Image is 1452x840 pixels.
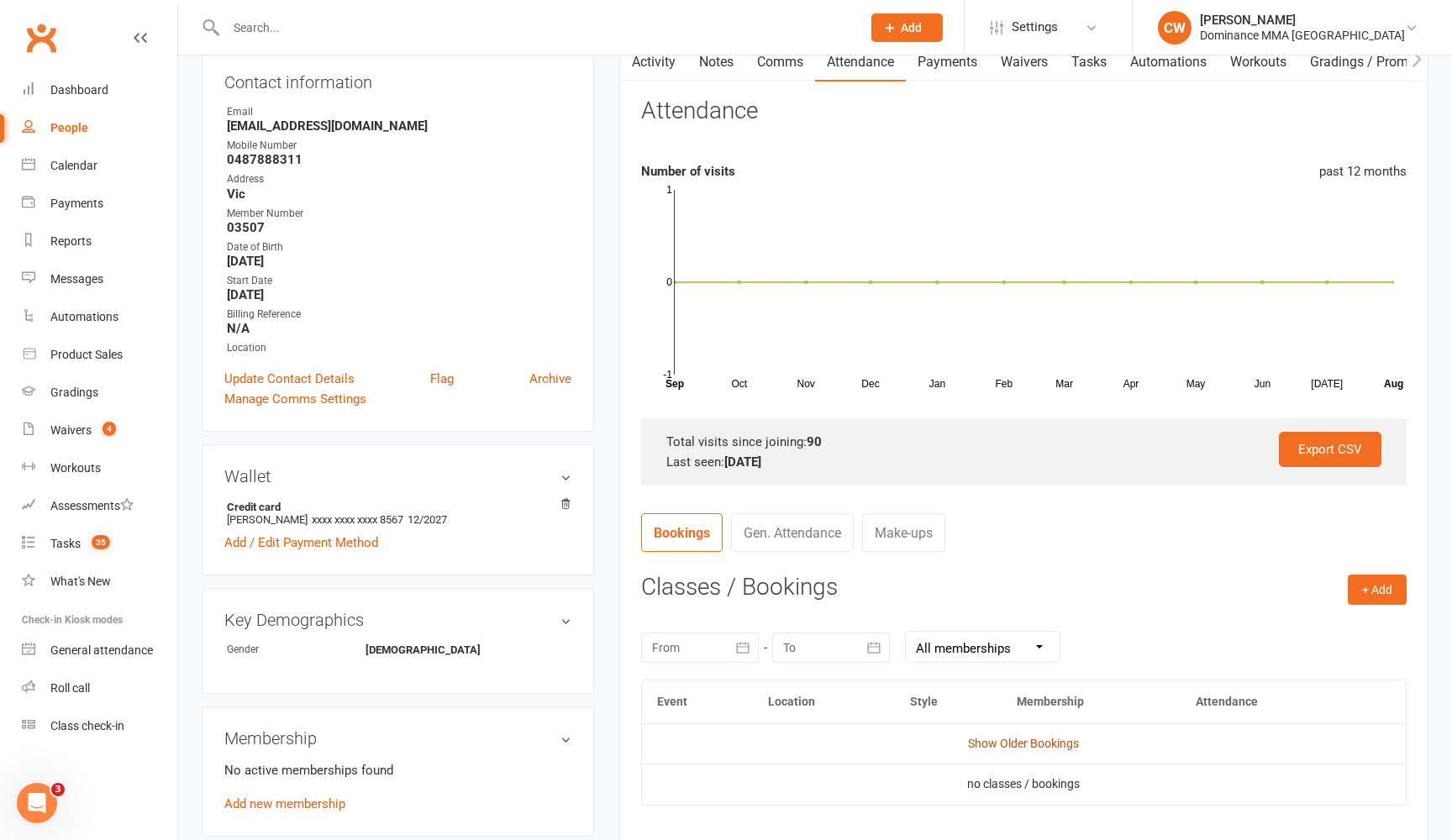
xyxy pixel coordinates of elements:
a: Show Older Bookings [968,737,1079,750]
li: [PERSON_NAME] [224,498,571,528]
a: People [22,109,177,147]
a: Notes [687,43,745,81]
a: Payments [906,43,989,81]
a: Update Contact Details [224,369,355,389]
input: Search... [221,16,850,39]
a: Add new membership [224,796,345,811]
div: Address [227,171,571,187]
div: Dashboard [50,83,108,97]
span: 35 [92,535,110,549]
strong: 03507 [227,220,571,235]
span: Add [901,21,922,34]
div: Automations [50,310,118,323]
a: Gradings [22,374,177,412]
div: Billing Reference [227,307,571,323]
a: Activity [620,43,687,81]
a: Calendar [22,147,177,185]
strong: Number of visits [641,164,735,179]
h3: Key Demographics [224,611,571,629]
a: Waivers [989,43,1060,81]
a: General attendance kiosk mode [22,632,177,669]
div: past 12 months [1319,161,1407,181]
a: Automations [1118,43,1218,81]
a: Clubworx [20,17,62,59]
div: Payments [50,197,103,210]
h3: Attendance [641,98,758,124]
a: Assessments [22,487,177,525]
p: No active memberships found [224,760,571,780]
div: Assessments [50,499,134,512]
div: [PERSON_NAME] [1200,13,1405,28]
strong: [EMAIL_ADDRESS][DOMAIN_NAME] [227,118,571,134]
div: Date of Birth [227,239,571,255]
th: Location [753,680,895,723]
div: What's New [50,575,111,588]
th: Attendance [1181,680,1350,723]
a: Workouts [1218,43,1298,81]
a: Reports [22,223,177,260]
strong: [DATE] [227,287,571,302]
a: Product Sales [22,336,177,374]
a: What's New [22,563,177,601]
div: People [50,121,88,134]
div: Tasks [50,537,81,550]
div: General attendance [50,643,153,657]
div: Location [227,340,571,356]
span: 4 [103,422,116,436]
a: Automations [22,298,177,336]
a: Roll call [22,669,177,707]
strong: 90 [807,434,822,449]
strong: N/A [227,321,571,336]
a: Flag [430,369,454,389]
div: Calendar [50,159,97,172]
div: Member Number [227,206,571,222]
strong: Vic [227,186,571,202]
strong: [DATE] [227,254,571,269]
button: + Add [1348,575,1407,605]
div: CW [1158,11,1192,45]
div: Reports [50,234,92,248]
a: Bookings [641,513,723,552]
div: Messages [50,272,103,286]
a: Make-ups [862,513,945,552]
a: Tasks [1060,43,1118,81]
div: Gender [227,642,366,658]
div: Workouts [50,461,101,475]
div: Waivers [50,423,92,437]
strong: Credit card [227,501,563,513]
span: 12/2027 [408,513,447,526]
div: Class check-in [50,719,124,732]
h3: Classes / Bookings [641,575,1407,601]
div: Start Date [227,273,571,289]
th: Event [642,680,753,723]
strong: 0487888311 [227,152,571,167]
a: Archive [529,369,571,389]
span: 3 [51,783,65,796]
div: Last seen: [666,452,1381,472]
a: Waivers 4 [22,412,177,449]
iframe: Intercom live chat [17,783,57,823]
td: no classes / bookings [642,764,1406,804]
div: Dominance MMA [GEOGRAPHIC_DATA] [1200,28,1405,43]
span: xxxx xxxx xxxx 8567 [312,513,403,526]
h3: Contact information [224,66,571,92]
div: Mobile Number [227,138,571,154]
a: Export CSV [1279,432,1381,467]
h3: Membership [224,729,571,748]
a: Class kiosk mode [22,707,177,745]
a: Manage Comms Settings [224,389,366,409]
a: Messages [22,260,177,298]
span: Settings [1012,8,1058,46]
div: Roll call [50,681,90,695]
div: Total visits since joining: [666,432,1381,452]
div: Product Sales [50,348,123,361]
h3: Wallet [224,467,571,486]
th: Style [895,680,1002,723]
a: Attendance [815,43,906,81]
a: Tasks 35 [22,525,177,563]
th: Membership [1002,680,1181,723]
div: Email [227,104,571,120]
a: Add / Edit Payment Method [224,533,378,553]
button: Add [871,13,943,42]
a: Comms [745,43,815,81]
